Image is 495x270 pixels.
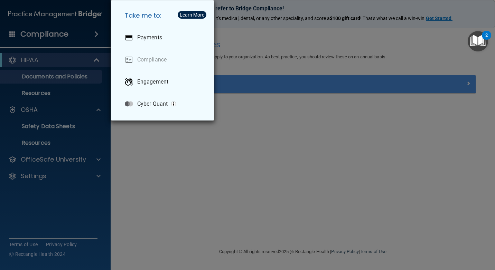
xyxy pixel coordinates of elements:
p: Payments [137,34,162,41]
a: Cyber Quant [119,94,208,114]
a: Engagement [119,72,208,91]
button: Learn More [178,11,206,19]
a: Compliance [119,50,208,69]
a: Payments [119,28,208,47]
p: Cyber Quant [137,100,168,107]
div: Learn More [180,12,204,17]
button: Open Resource Center, 2 new notifications [468,31,488,51]
h5: Take me to: [119,6,208,25]
div: 2 [485,35,488,44]
p: Engagement [137,78,168,85]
